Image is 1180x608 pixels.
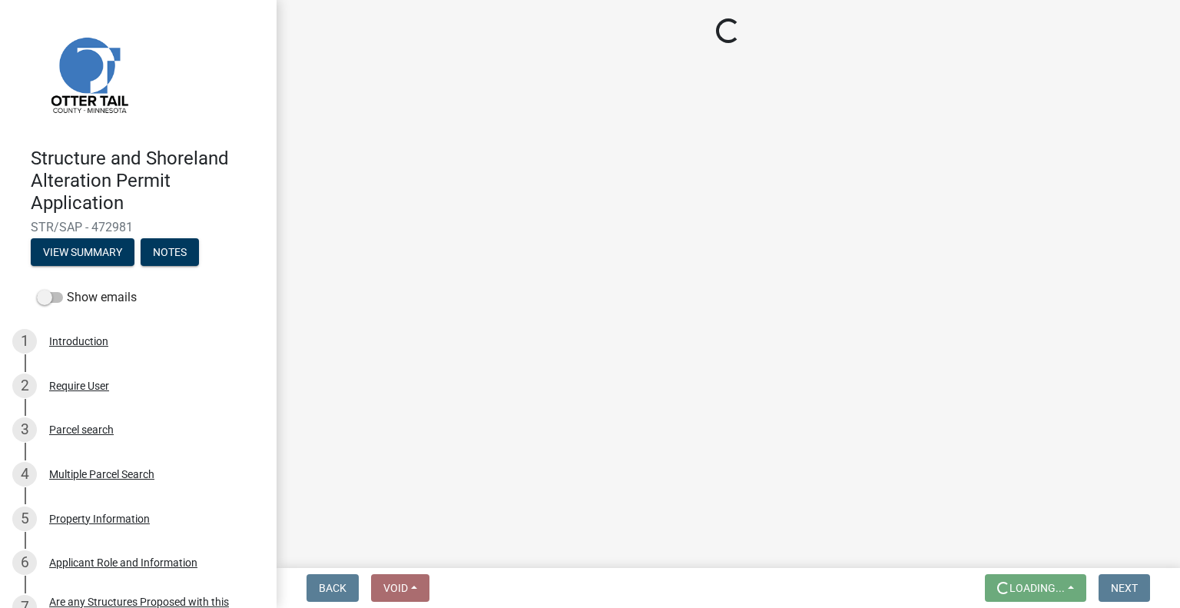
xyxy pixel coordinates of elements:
[985,574,1086,602] button: Loading...
[12,374,37,398] div: 2
[49,513,150,524] div: Property Information
[141,248,199,260] wm-modal-confirm: Notes
[31,238,134,266] button: View Summary
[1099,574,1150,602] button: Next
[31,248,134,260] wm-modal-confirm: Summary
[12,550,37,575] div: 6
[307,574,359,602] button: Back
[49,424,114,435] div: Parcel search
[12,462,37,487] div: 4
[383,582,408,594] span: Void
[49,557,197,568] div: Applicant Role and Information
[37,288,137,307] label: Show emails
[31,220,246,234] span: STR/SAP - 472981
[12,329,37,354] div: 1
[31,148,264,214] h4: Structure and Shoreland Alteration Permit Application
[49,380,109,391] div: Require User
[371,574,429,602] button: Void
[49,469,154,480] div: Multiple Parcel Search
[31,16,146,131] img: Otter Tail County, Minnesota
[49,336,108,347] div: Introduction
[1009,582,1065,594] span: Loading...
[319,582,346,594] span: Back
[141,238,199,266] button: Notes
[1111,582,1138,594] span: Next
[12,417,37,442] div: 3
[12,507,37,531] div: 5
